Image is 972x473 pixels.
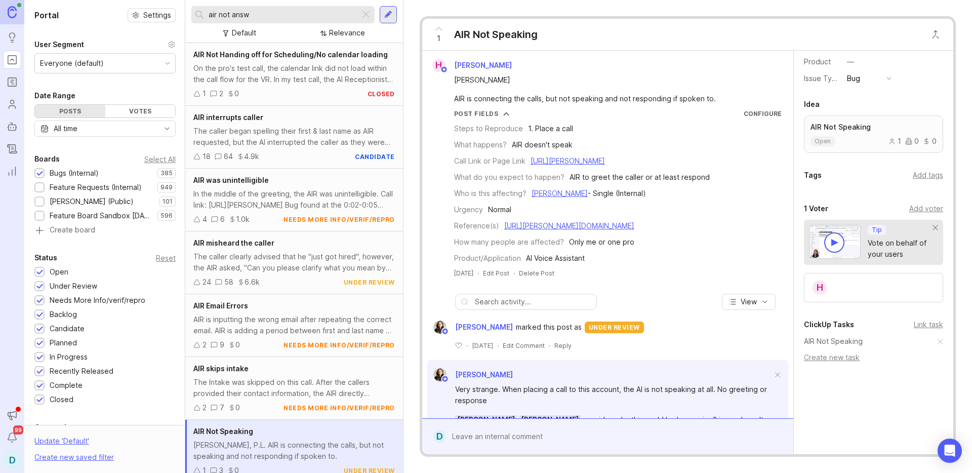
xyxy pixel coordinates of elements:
[744,110,782,117] a: Configure
[466,341,468,350] div: ·
[454,237,564,248] div: How many people are affected?
[804,352,943,363] div: Create new task
[185,43,403,106] a: AIR Not Handing off for Scheduling/No calendar loadingOn the pro's test call, the calendar link d...
[224,277,233,288] div: 58
[193,377,395,399] div: The Intake was skipped on this call. After the callers provided their contact information, the AI...
[3,28,21,47] a: Ideas
[549,341,550,350] div: ·
[160,212,173,220] p: 596
[344,278,395,287] div: under review
[224,151,233,162] div: 64
[50,168,99,179] div: Bugs (Internal)
[185,231,403,294] a: AIR misheard the callerThe caller clearly advised that he "just got hired", however, the AIR aske...
[34,452,114,463] div: Create new saved filter
[50,323,85,334] div: Candidate
[283,341,395,349] div: needs more info/verif/repro
[3,451,21,469] div: D
[3,428,21,447] button: Notifications
[868,238,933,260] div: Vote on behalf of your users
[454,93,773,104] div: AIR is connecting the calls, but not speaking and not responding if spoken to.
[455,414,772,437] div: : any idea why this could be happening? issue doesn't appear to be widespread
[426,59,520,72] a: H[PERSON_NAME]
[454,172,564,183] div: What do you expect to happen?
[283,404,395,412] div: needs more info/verif/repro
[454,253,521,264] div: Product/Application
[437,33,440,44] span: 1
[202,339,207,350] div: 2
[938,439,962,463] div: Open Intercom Messenger
[193,314,395,336] div: AIR is inputting the wrong email after repeating the correct email. AIR is adding a period betwee...
[220,214,225,225] div: 6
[209,9,356,20] input: Search...
[497,341,499,350] div: ·
[477,269,479,278] div: ·
[202,277,211,288] div: 24
[455,322,513,333] span: [PERSON_NAME]
[34,421,75,433] div: Companies
[193,188,395,211] div: In the middle of the greeting, the AIR was unintelligible. Call link: [URL][PERSON_NAME] Bug foun...
[50,351,88,363] div: In Progress
[202,214,207,225] div: 4
[722,294,776,310] button: View
[528,123,573,134] div: 1. Place a call
[3,117,21,136] a: Autopilot
[475,296,591,307] input: Search activity...
[34,436,89,452] div: Update ' Default '
[8,6,17,18] img: Canny Home
[433,430,446,443] div: D
[3,162,21,180] a: Reporting
[809,225,861,259] img: video-thumbnail-vote-d41b83416815613422e2ca741bf692cc.jpg
[532,188,646,199] div: - Single (Internal)
[454,27,538,42] div: AIR Not Speaking
[427,321,516,334] a: Ysabelle Eugenio[PERSON_NAME]
[455,370,513,379] span: [PERSON_NAME]
[811,122,937,132] p: AIR Not Speaking
[185,357,403,420] a: AIR skips intakeThe Intake was skipped on this call. After the callers provided their contact inf...
[519,269,554,278] div: Delete Post
[433,321,447,334] img: Ysabelle Eugenio
[519,415,581,424] span: [PERSON_NAME]
[35,105,105,117] div: Posts
[160,169,173,177] p: 385
[741,297,757,307] span: View
[34,9,59,21] h1: Portal
[812,280,828,296] div: H
[923,138,937,145] div: 0
[34,90,75,102] div: Date Range
[50,266,68,278] div: Open
[454,204,483,215] div: Urgency
[193,239,274,247] span: AIR misheard the caller
[454,109,499,118] div: Post Fields
[163,198,173,206] p: 101
[54,123,77,134] div: All time
[455,384,772,406] div: Very strange. When placing a call to this account, the AI is not speaking at all. No greeting or ...
[185,169,403,231] a: AIR was unintelligibleIn the middle of the greeting, the AIR was unintelligible. Call link: [URL]...
[34,226,176,235] a: Create board
[440,66,448,73] img: member badge
[244,151,259,162] div: 4.9k
[193,113,263,122] span: AIR interrupts caller
[235,339,240,350] div: 0
[3,140,21,158] a: Changelog
[128,8,176,22] button: Settings
[513,269,515,278] div: ·
[193,440,395,462] div: [PERSON_NAME], P.L. AIR is connecting the calls, but not speaking and not responding if spoken to.
[454,74,773,86] div: [PERSON_NAME]
[159,125,175,133] svg: toggle icon
[13,425,23,435] span: 99
[193,364,249,373] span: AIR skips intake
[454,269,473,278] a: [DATE]
[329,27,365,38] div: Relevance
[50,210,152,221] div: Feature Board Sandbox [DATE]
[454,188,526,199] div: Who is this affecting?
[156,255,176,261] div: Reset
[554,341,572,350] div: Reply
[3,95,21,113] a: Users
[220,339,224,350] div: 9
[804,319,854,331] div: ClickUp Tasks
[427,368,513,381] a: Ysabelle Eugenio[PERSON_NAME]
[909,203,943,214] div: Add voter
[202,88,206,99] div: 1
[193,301,248,310] span: AIR Email Errors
